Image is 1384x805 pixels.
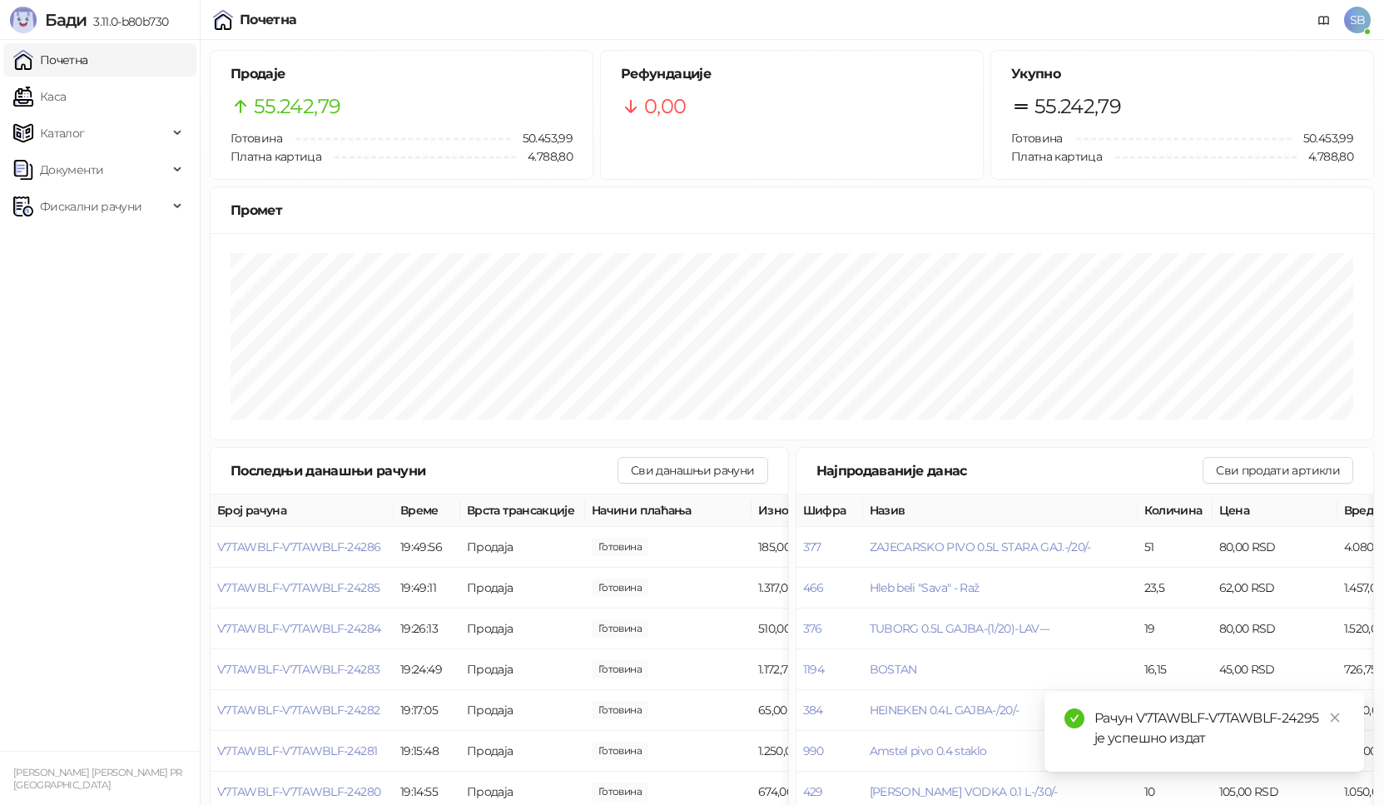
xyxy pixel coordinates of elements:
[87,14,168,29] span: 3.11.0-b80b730
[803,662,824,677] button: 1194
[231,64,573,84] h5: Продаје
[803,621,822,636] button: 376
[1064,708,1084,728] span: check-circle
[796,494,863,527] th: Шифра
[13,767,182,791] small: [PERSON_NAME] [PERSON_NAME] PR [GEOGRAPHIC_DATA]
[217,580,379,595] button: V7TAWBLF-V7TAWBLF-24285
[644,91,686,122] span: 0,00
[460,527,585,568] td: Продаја
[870,784,1058,799] button: [PERSON_NAME] VODKA 0.1 L-/30/-
[217,621,380,636] button: V7TAWBLF-V7TAWBLF-24284
[394,494,460,527] th: Време
[803,539,821,554] button: 377
[803,703,823,718] button: 384
[870,703,1019,718] button: HEINEKEN 0.4L GAJBA-/20/-
[592,660,648,678] span: 1.172,70
[217,743,377,758] button: V7TAWBLF-V7TAWBLF-24281
[592,579,648,597] span: 1.317,00
[1213,494,1337,527] th: Цена
[460,731,585,772] td: Продаја
[1213,690,1337,731] td: 100,00 RSD
[752,568,876,609] td: 1.317,00 RSD
[1311,7,1337,33] a: Документација
[217,662,379,677] button: V7TAWBLF-V7TAWBLF-24283
[803,580,824,595] button: 466
[803,784,823,799] button: 429
[1329,712,1341,723] span: close
[460,690,585,731] td: Продаја
[1034,91,1121,122] span: 55.242,79
[394,527,460,568] td: 19:49:56
[870,539,1091,554] button: ZAJECARSKO PIVO 0.5L STARA GAJ.-/20/-
[460,609,585,649] td: Продаја
[231,131,282,146] span: Готовина
[1138,494,1213,527] th: Количина
[13,80,66,113] a: Каса
[211,494,394,527] th: Број рачуна
[752,609,876,649] td: 510,00 RSD
[863,494,1138,527] th: Назив
[40,190,141,223] span: Фискални рачуни
[394,609,460,649] td: 19:26:13
[1011,149,1102,164] span: Платна картица
[1094,708,1344,748] div: Рачун V7TAWBLF-V7TAWBLF-24295 је успешно издат
[870,743,987,758] button: Amstel pivo 0.4 staklo
[231,149,321,164] span: Платна картица
[1213,609,1337,649] td: 80,00 RSD
[13,43,88,77] a: Почетна
[592,783,648,801] span: 674,00
[217,539,380,554] button: V7TAWBLF-V7TAWBLF-24286
[394,690,460,731] td: 19:17:05
[803,743,824,758] button: 990
[254,91,340,122] span: 55.242,79
[511,129,573,147] span: 50.453,99
[870,662,917,677] button: BOSTAN
[460,568,585,609] td: Продаја
[231,460,618,481] div: Последњи данашњи рачуни
[516,147,573,166] span: 4.788,80
[618,457,767,484] button: Сви данашњи рачуни
[1011,64,1353,84] h5: Укупно
[40,153,103,186] span: Документи
[1138,609,1213,649] td: 19
[460,494,585,527] th: Врста трансакције
[1011,131,1063,146] span: Готовина
[231,200,1353,221] div: Промет
[1138,568,1213,609] td: 23,5
[1292,129,1353,147] span: 50.453,99
[1297,147,1353,166] span: 4.788,80
[752,649,876,690] td: 1.172,70 RSD
[592,701,648,719] span: 65,00
[1138,527,1213,568] td: 51
[592,538,648,556] span: 185,00
[40,117,85,150] span: Каталог
[1138,690,1213,731] td: 15
[816,460,1203,481] div: Најпродаваније данас
[394,649,460,690] td: 19:24:49
[752,731,876,772] td: 1.250,00 RSD
[217,703,379,718] button: V7TAWBLF-V7TAWBLF-24282
[870,621,1050,636] button: TUBORG 0.5L GAJBA-(1/20)-LAV---
[621,64,963,84] h5: Рефундације
[1138,649,1213,690] td: 16,15
[870,580,980,595] span: Hleb beli "Sava" - Raž
[217,784,380,799] button: V7TAWBLF-V7TAWBLF-24280
[240,13,297,27] div: Почетна
[394,731,460,772] td: 19:15:48
[592,742,648,760] span: 1.250,00
[394,568,460,609] td: 19:49:11
[1213,649,1337,690] td: 45,00 RSD
[1326,708,1344,727] a: Close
